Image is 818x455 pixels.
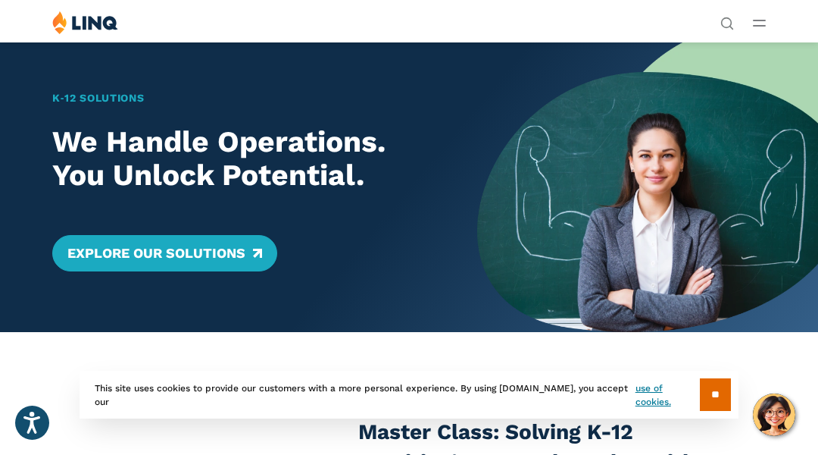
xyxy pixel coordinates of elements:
h2: We Handle Operations. You Unlock Potential. [52,125,444,193]
button: Open Search Bar [720,15,734,29]
img: LINQ | K‑12 Software [52,11,118,34]
button: Open Main Menu [753,14,766,31]
nav: Utility Navigation [720,11,734,29]
div: This site uses cookies to provide our customers with a more personal experience. By using [DOMAIN... [80,371,738,419]
h1: K‑12 Solutions [52,90,444,106]
button: Hello, have a question? Let’s chat. [753,394,795,436]
img: Home Banner [477,42,818,332]
a: use of cookies. [635,381,700,409]
a: Explore Our Solutions [52,235,277,271]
